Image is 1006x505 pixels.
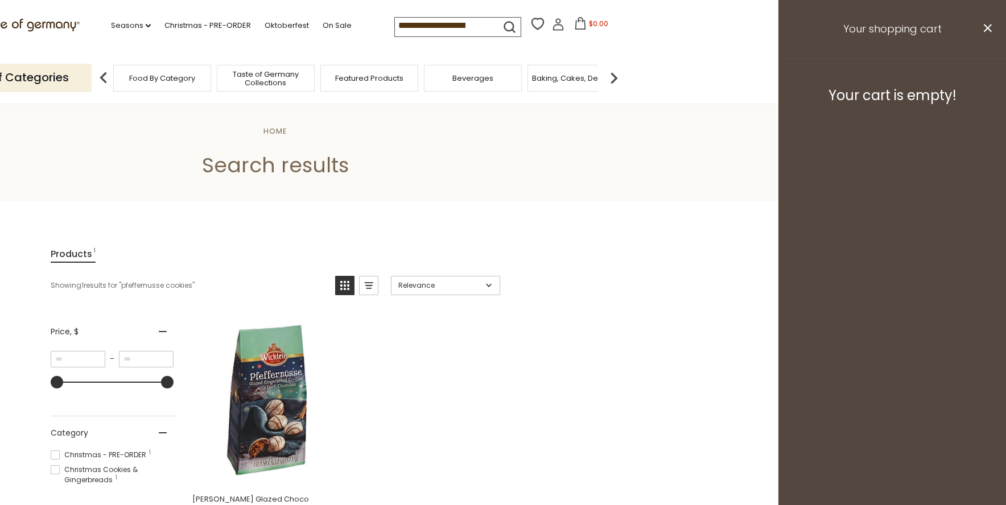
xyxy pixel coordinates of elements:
a: Sort options [391,276,500,295]
b: 1 [81,280,84,291]
span: Christmas - PRE-ORDER [51,450,150,460]
a: Seasons [111,19,151,32]
span: 1 [149,450,151,456]
a: Beverages [452,74,493,82]
a: Food By Category [129,74,195,82]
span: Category [51,427,88,439]
h3: Your cart is empty! [793,87,992,104]
span: 1 [93,246,96,262]
span: – [105,354,119,364]
input: Maximum value [119,351,174,367]
div: Showing results for " " [51,276,327,295]
span: Price [51,326,79,338]
img: Wicklein Glazed Choco Pfeffernuesse, 6.1 oz. [191,325,341,475]
a: Featured Products [335,74,403,82]
img: previous arrow [92,67,115,89]
a: Oktoberfest [265,19,309,32]
span: , $ [70,326,79,337]
a: Christmas - PRE-ORDER [164,19,251,32]
a: Home [263,126,287,136]
span: Christmas Cookies & Gingerbreads [51,465,176,485]
a: Taste of Germany Collections [220,70,311,87]
a: View list mode [359,276,378,295]
a: View grid mode [335,276,354,295]
a: On Sale [323,19,352,32]
input: Minimum value [51,351,105,367]
button: $0.00 [567,17,615,34]
span: 1 [116,475,117,481]
img: next arrow [603,67,625,89]
span: $0.00 [589,19,608,28]
a: View Products Tab [51,246,96,263]
a: Baking, Cakes, Desserts [532,74,620,82]
span: Relevance [398,280,482,291]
